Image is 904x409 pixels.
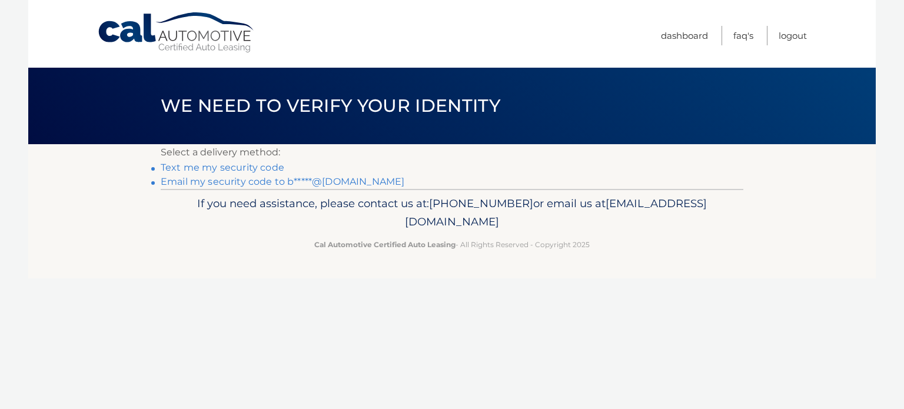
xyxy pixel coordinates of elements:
a: Logout [779,26,807,45]
a: Cal Automotive [97,12,256,54]
span: We need to verify your identity [161,95,500,117]
a: Email my security code to b*****@[DOMAIN_NAME] [161,176,404,187]
a: FAQ's [733,26,753,45]
strong: Cal Automotive Certified Auto Leasing [314,240,456,249]
a: Dashboard [661,26,708,45]
p: - All Rights Reserved - Copyright 2025 [168,238,736,251]
p: Select a delivery method: [161,144,743,161]
span: [PHONE_NUMBER] [429,197,533,210]
a: Text me my security code [161,162,284,173]
p: If you need assistance, please contact us at: or email us at [168,194,736,232]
